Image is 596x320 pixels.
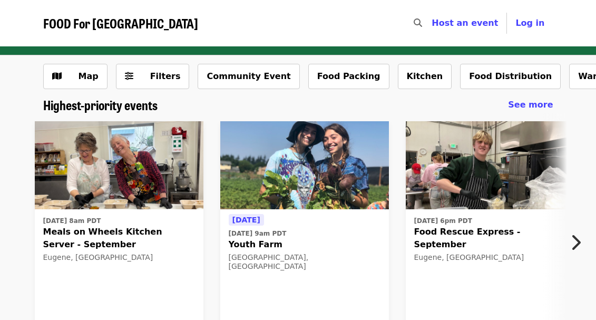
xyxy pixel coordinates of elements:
input: Search [428,11,437,36]
button: Food Packing [308,64,389,89]
div: Eugene, [GEOGRAPHIC_DATA] [43,253,195,262]
img: Meals on Wheels Kitchen Server - September organized by FOOD For Lane County [35,121,203,210]
span: Food Rescue Express - September [414,226,566,251]
i: search icon [414,18,422,28]
div: Highest-priority events [35,98,562,113]
span: Log in [515,18,544,28]
button: Community Event [198,64,299,89]
span: FOOD For [GEOGRAPHIC_DATA] [43,14,198,32]
button: Filters (0 selected) [116,64,190,89]
a: Highest-priority events [43,98,158,113]
button: Show map view [43,64,108,89]
img: Food Rescue Express - September organized by FOOD For Lane County [406,121,574,210]
span: Filters [150,71,181,81]
span: Highest-priority events [43,95,158,114]
button: Kitchen [398,64,452,89]
button: Food Distribution [460,64,561,89]
div: Eugene, [GEOGRAPHIC_DATA] [414,253,566,262]
span: Youth Farm [229,238,380,251]
span: Meals on Wheels Kitchen Server - September [43,226,195,251]
img: Youth Farm organized by FOOD For Lane County [220,121,389,210]
i: map icon [52,71,62,81]
time: [DATE] 8am PDT [43,216,101,226]
button: Log in [507,13,553,34]
span: See more [508,100,553,110]
button: Next item [561,228,596,257]
span: [DATE] [232,216,260,224]
i: chevron-right icon [570,232,581,253]
a: See more [508,99,553,111]
time: [DATE] 9am PDT [229,229,287,238]
i: sliders-h icon [125,71,133,81]
div: [GEOGRAPHIC_DATA], [GEOGRAPHIC_DATA] [229,253,380,271]
time: [DATE] 6pm PDT [414,216,472,226]
a: Host an event [432,18,498,28]
span: Map [79,71,99,81]
a: FOOD For [GEOGRAPHIC_DATA] [43,16,198,31]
